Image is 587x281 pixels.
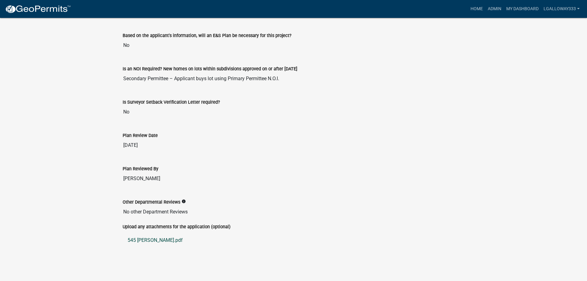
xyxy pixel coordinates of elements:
a: My Dashboard [504,3,541,15]
a: Home [468,3,485,15]
label: Upload any attachments for the application (optional) [123,225,230,229]
label: Is an NOI Required? New homes on lots within subdivisions approved on or after [DATE] [123,67,297,71]
label: Based on the applicant's information, will an E&S Plan be necessary for this project? [123,34,291,38]
label: Is Surveyor Setback Verification Letter required? [123,100,220,105]
label: Plan Review Date [123,134,158,138]
label: Other Departmental Reviews [123,200,180,205]
a: Admin [485,3,504,15]
i: info [181,199,186,204]
a: 545 [PERSON_NAME].pdf [123,233,465,248]
label: Plan Reviewed By [123,167,158,171]
a: lgalloway333 [541,3,582,15]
